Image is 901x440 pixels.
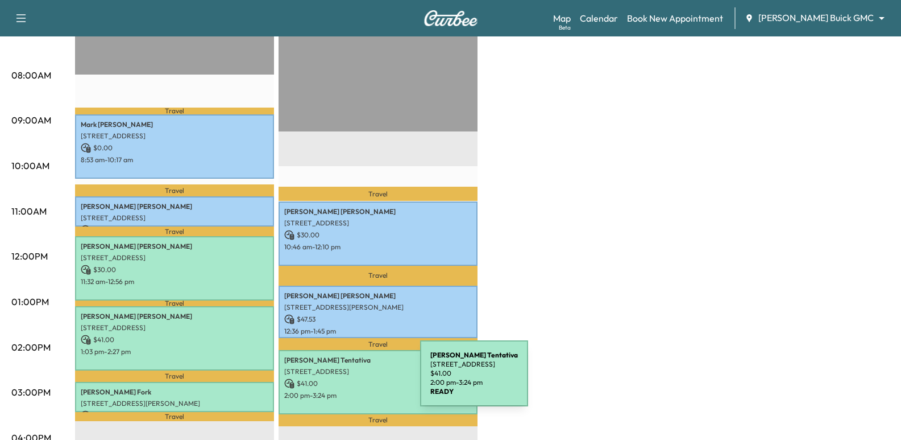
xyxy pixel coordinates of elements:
[81,131,268,141] p: [STREET_ADDRESS]
[559,23,571,32] div: Beta
[81,312,268,321] p: [PERSON_NAME] [PERSON_NAME]
[75,412,274,421] p: Travel
[75,371,274,382] p: Travel
[430,351,518,359] b: [PERSON_NAME] Tentativa
[430,387,454,396] b: READY
[11,340,51,354] p: 02:00PM
[284,314,472,324] p: $ 47.53
[284,230,472,240] p: $ 30.00
[81,253,268,262] p: [STREET_ADDRESS]
[11,113,51,127] p: 09:00AM
[75,301,274,306] p: Travel
[75,108,274,114] p: Travel
[284,356,472,365] p: [PERSON_NAME] Tentativa
[284,391,472,400] p: 2:00 pm - 3:24 pm
[81,399,268,408] p: [STREET_ADDRESS][PERSON_NAME]
[11,385,51,399] p: 03:00PM
[430,369,518,378] p: $ 41.00
[81,277,268,286] p: 11:32 am - 12:56 pm
[81,335,268,345] p: $ 41.00
[284,242,472,252] p: 10:46 am - 12:10 pm
[81,410,268,421] p: $ 0.00
[75,184,274,197] p: Travel
[284,219,472,228] p: [STREET_ADDRESS]
[81,120,268,129] p: Mark [PERSON_NAME]
[284,367,472,376] p: [STREET_ADDRESS]
[81,155,268,165] p: 8:53 am - 10:17 am
[81,213,268,223] p: [STREET_ADDRESS]
[11,204,47,218] p: 11:00AM
[75,227,274,236] p: Travel
[81,265,268,275] p: $ 30.00
[430,378,518,387] p: 2:00 pm - 3:24 pm
[284,291,472,301] p: [PERSON_NAME] [PERSON_NAME]
[284,207,472,216] p: [PERSON_NAME] [PERSON_NAME]
[284,303,472,312] p: [STREET_ADDRESS][PERSON_NAME]
[580,11,618,25] a: Calendar
[279,266,478,286] p: Travel
[81,347,268,356] p: 1:03 pm - 2:27 pm
[11,159,49,172] p: 10:00AM
[553,11,571,25] a: MapBeta
[11,249,48,263] p: 12:00PM
[279,414,478,427] p: Travel
[423,10,478,26] img: Curbee Logo
[11,68,51,82] p: 08:00AM
[279,338,478,349] p: Travel
[279,187,478,202] p: Travel
[284,379,472,389] p: $ 41.00
[81,388,268,397] p: [PERSON_NAME] Fork
[758,11,874,24] span: [PERSON_NAME] Buick GMC
[81,143,268,153] p: $ 0.00
[81,202,268,211] p: [PERSON_NAME] [PERSON_NAME]
[11,295,49,309] p: 01:00PM
[284,327,472,336] p: 12:36 pm - 1:45 pm
[81,225,268,235] p: $ 30.00
[81,323,268,332] p: [STREET_ADDRESS]
[627,11,723,25] a: Book New Appointment
[430,360,518,369] p: [STREET_ADDRESS]
[81,242,268,251] p: [PERSON_NAME] [PERSON_NAME]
